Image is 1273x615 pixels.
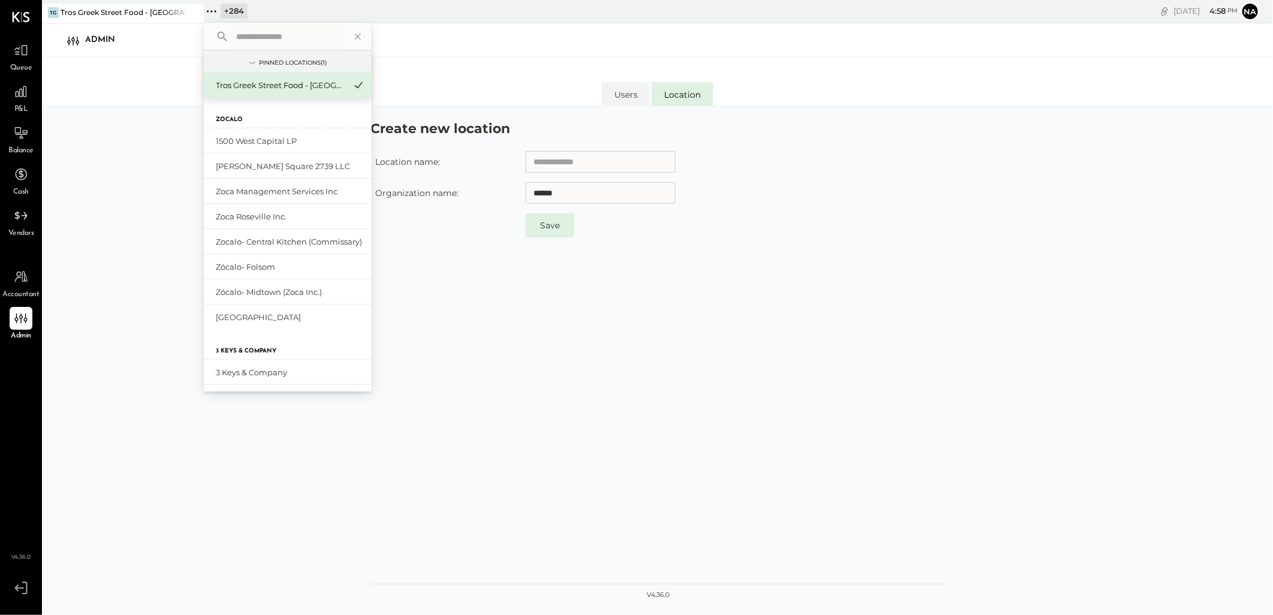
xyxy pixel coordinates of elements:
[8,228,34,239] span: Vendors
[216,211,366,222] div: Zoca Roseville Inc.
[3,290,40,300] span: Accountant
[61,7,186,17] div: Tros Greek Street Food - [GEOGRAPHIC_DATA]
[216,161,366,172] div: [PERSON_NAME] Square 2739 LLC
[8,146,34,156] span: Balance
[216,236,366,248] div: Zocalo- Central Kitchen (Commissary)
[375,188,458,198] label: Organization name:
[1,163,41,198] a: Cash
[1,80,41,115] a: P&L
[540,220,560,231] span: Save
[216,312,366,323] div: [GEOGRAPHIC_DATA]
[1174,5,1238,17] div: [DATE]
[216,261,366,273] div: Zócalo- Folsom
[11,331,31,342] span: Admin
[1159,5,1171,17] div: copy link
[526,213,574,237] button: Save
[13,187,29,198] span: Cash
[216,135,366,147] div: 1500 West Capital LP
[216,367,366,378] div: 3 Keys & Company
[216,116,243,124] label: Zocalo
[1,266,41,300] a: Accountant
[602,82,650,106] li: Users
[647,590,669,600] div: v 4.36.0
[85,31,127,50] div: Admin
[48,7,59,18] div: TG
[216,347,276,355] label: 3 Keys & Company
[651,82,713,106] li: Location
[10,63,32,74] span: Queue
[1,122,41,156] a: Balance
[1,307,41,342] a: Admin
[1241,2,1260,21] button: Na
[216,287,366,298] div: Zócalo- Midtown (Zoca Inc.)
[216,80,345,91] div: Tros Greek Street Food - [GEOGRAPHIC_DATA]
[375,156,440,167] label: Location name:
[14,104,28,115] span: P&L
[1,39,41,74] a: Queue
[221,4,248,19] div: + 284
[259,59,327,67] div: Pinned Locations ( 1 )
[370,119,946,139] h4: Create new location
[1,204,41,239] a: Vendors
[216,186,366,197] div: Zoca Management Services Inc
